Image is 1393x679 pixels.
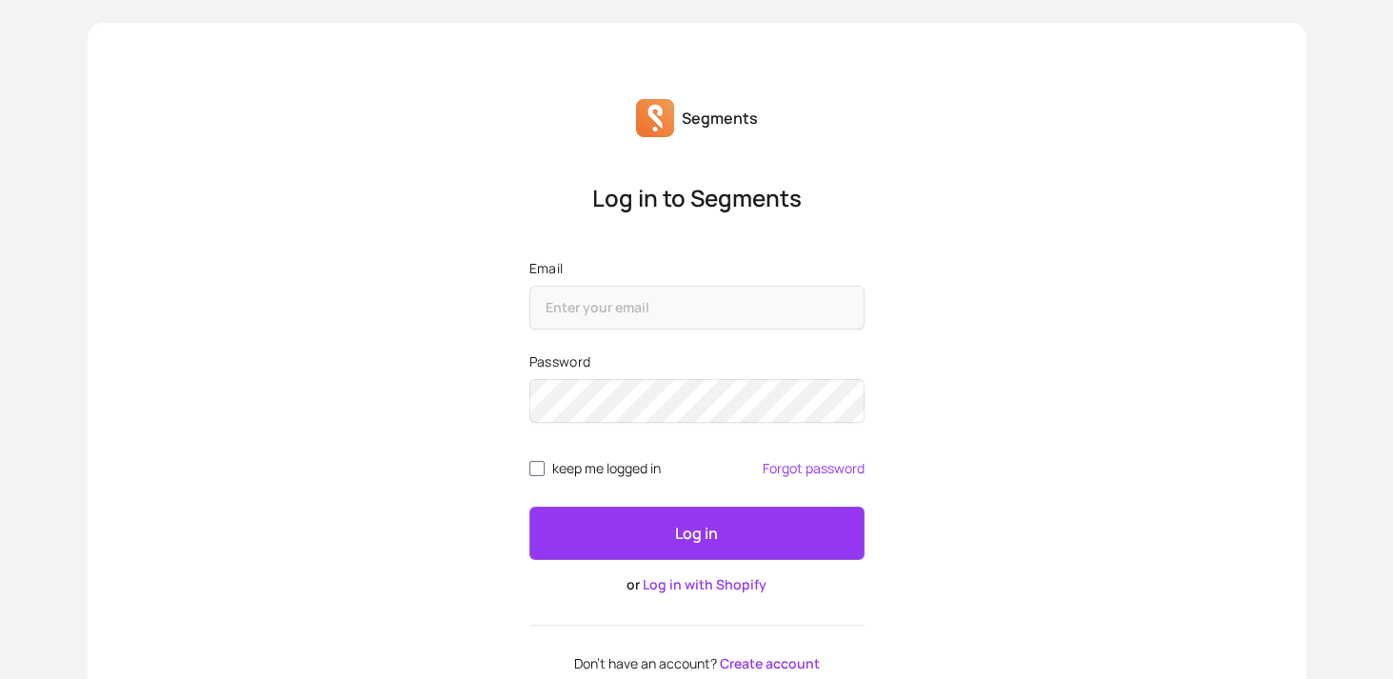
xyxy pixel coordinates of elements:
[682,107,758,130] p: Segments
[675,522,718,545] p: Log in
[529,183,865,213] p: Log in to Segments
[529,352,865,371] label: Password
[529,259,865,278] label: Email
[529,575,865,594] p: or
[529,379,865,423] input: Password
[763,461,865,476] a: Forgot password
[643,575,766,593] a: Log in with Shopify
[529,507,865,560] button: Log in
[552,461,661,476] span: keep me logged in
[720,654,820,672] a: Create account
[529,286,865,330] input: Email
[529,656,865,671] p: Don't have an account?
[529,461,545,476] input: remember me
